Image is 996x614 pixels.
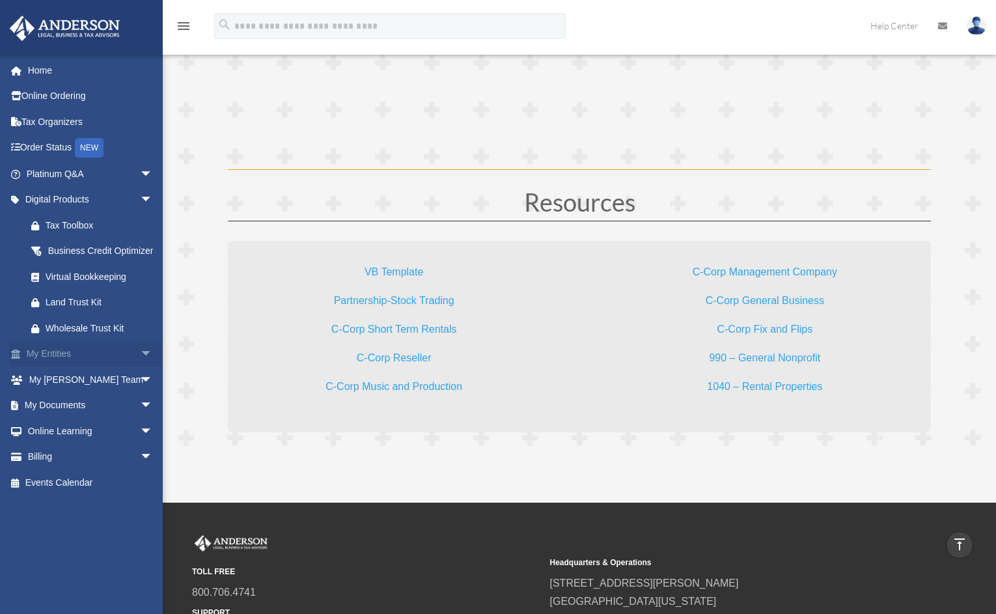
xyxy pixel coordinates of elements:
div: Virtual Bookkeeping [46,269,150,285]
a: Home [9,57,173,83]
a: Tax Toolbox [18,212,173,238]
span: arrow_drop_down [140,187,166,214]
a: My Entitiesarrow_drop_down [9,341,173,367]
a: Land Trust Kit [18,290,173,316]
a: 990 – General Nonprofit [709,352,820,370]
a: [STREET_ADDRESS][PERSON_NAME] [550,578,739,589]
span: arrow_drop_down [140,161,166,188]
a: C-Corp Music and Production [325,381,462,398]
i: menu [176,18,191,34]
a: 1040 – Rental Properties [707,381,822,398]
div: NEW [75,138,104,158]
a: C-Corp General Business [706,295,824,313]
a: Online Learningarrow_drop_down [9,418,173,444]
a: Platinum Q&Aarrow_drop_down [9,161,173,187]
a: Events Calendar [9,469,173,495]
h1: Resources [228,189,931,221]
a: C-Corp Fix and Flips [717,324,812,341]
img: Anderson Advisors Platinum Portal [192,535,270,552]
a: C-Corp Short Term Rentals [331,324,457,341]
div: Land Trust Kit [46,294,156,311]
span: arrow_drop_down [140,393,166,419]
a: menu [176,23,191,34]
span: arrow_drop_down [140,341,166,368]
i: search [217,18,232,32]
a: Business Credit Optimizer [18,238,173,264]
a: Online Ordering [9,83,173,109]
span: arrow_drop_down [140,418,166,445]
img: User Pic [967,16,986,35]
i: vertical_align_top [952,537,967,552]
a: My [PERSON_NAME] Teamarrow_drop_down [9,367,173,393]
a: C-Corp Management Company [693,266,837,284]
a: Tax Organizers [9,109,173,135]
a: 800.706.4741 [192,587,256,598]
small: Headquarters & Operations [550,556,899,570]
div: Tax Toolbox [46,217,156,234]
span: arrow_drop_down [140,367,166,393]
a: Wholesale Trust Kit [18,315,173,341]
div: Business Credit Optimizer [46,243,156,259]
a: My Documentsarrow_drop_down [9,393,173,419]
a: VB Template [365,266,423,284]
a: Billingarrow_drop_down [9,444,173,470]
a: Order StatusNEW [9,135,173,161]
a: Virtual Bookkeeping [18,264,166,290]
a: [GEOGRAPHIC_DATA][US_STATE] [550,596,717,607]
small: TOLL FREE [192,565,541,579]
a: Partnership-Stock Trading [334,295,454,313]
a: vertical_align_top [946,531,973,559]
img: Anderson Advisors Platinum Portal [6,16,124,41]
div: Wholesale Trust Kit [46,320,156,337]
span: arrow_drop_down [140,444,166,471]
a: C-Corp Reseller [357,352,432,370]
a: Digital Productsarrow_drop_down [9,187,173,213]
